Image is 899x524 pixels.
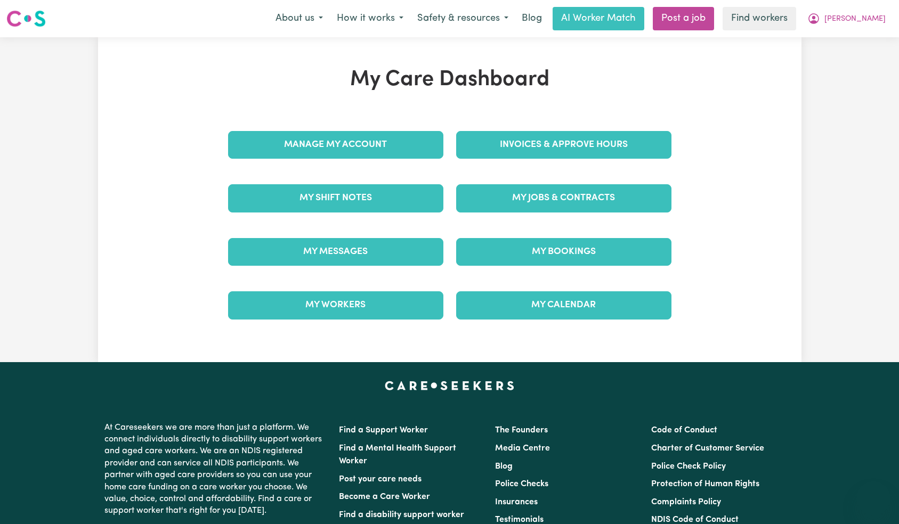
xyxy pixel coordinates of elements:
a: My Shift Notes [228,184,443,212]
a: Code of Conduct [651,426,717,435]
a: Find a Support Worker [339,426,428,435]
a: Careseekers home page [385,381,514,390]
h1: My Care Dashboard [222,67,678,93]
a: NDIS Code of Conduct [651,515,739,524]
a: My Calendar [456,291,671,319]
a: Become a Care Worker [339,493,430,501]
button: My Account [800,7,893,30]
a: My Bookings [456,238,671,266]
a: Post your care needs [339,475,422,484]
a: Police Check Policy [651,462,726,471]
a: The Founders [495,426,548,435]
button: About us [269,7,330,30]
a: My Jobs & Contracts [456,184,671,212]
a: My Messages [228,238,443,266]
a: Blog [515,7,548,30]
a: Manage My Account [228,131,443,159]
a: Insurances [495,498,538,506]
a: Testimonials [495,515,544,524]
a: Media Centre [495,444,550,453]
a: Police Checks [495,480,548,488]
button: Safety & resources [410,7,515,30]
a: Find a disability support worker [339,511,464,519]
p: At Careseekers we are more than just a platform. We connect individuals directly to disability su... [104,417,326,521]
button: How it works [330,7,410,30]
span: [PERSON_NAME] [824,13,886,25]
img: Careseekers logo [6,9,46,28]
iframe: Button to launch messaging window [856,481,890,515]
a: Invoices & Approve Hours [456,131,671,159]
a: Careseekers logo [6,6,46,31]
a: Find a Mental Health Support Worker [339,444,456,465]
a: Post a job [653,7,714,30]
a: AI Worker Match [553,7,644,30]
a: Find workers [723,7,796,30]
a: Protection of Human Rights [651,480,759,488]
a: Complaints Policy [651,498,721,506]
a: Blog [495,462,513,471]
a: My Workers [228,291,443,319]
a: Charter of Customer Service [651,444,764,453]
